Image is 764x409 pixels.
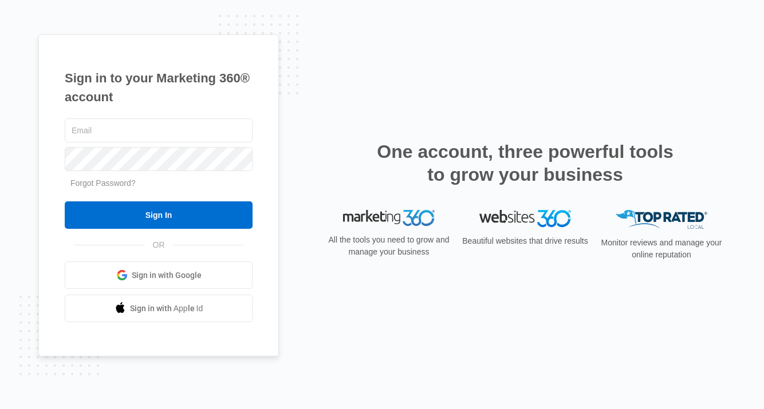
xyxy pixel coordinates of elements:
a: Forgot Password? [70,178,136,188]
p: Beautiful websites that drive results [461,235,589,247]
a: Sign in with Apple Id [65,295,253,322]
img: Websites 360 [479,210,571,227]
p: Monitor reviews and manage your online reputation [597,237,726,261]
img: Top Rated Local [616,210,707,229]
span: Sign in with Apple Id [130,303,203,315]
img: Marketing 360 [343,210,435,226]
input: Sign In [65,201,253,229]
input: Email [65,118,253,142]
a: Sign in with Google [65,261,253,289]
p: All the tools you need to grow and manage your business [325,234,453,258]
span: OR [145,239,173,251]
span: Sign in with Google [132,269,202,281]
h1: Sign in to your Marketing 360® account [65,69,253,106]
h2: One account, three powerful tools to grow your business [373,140,677,186]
